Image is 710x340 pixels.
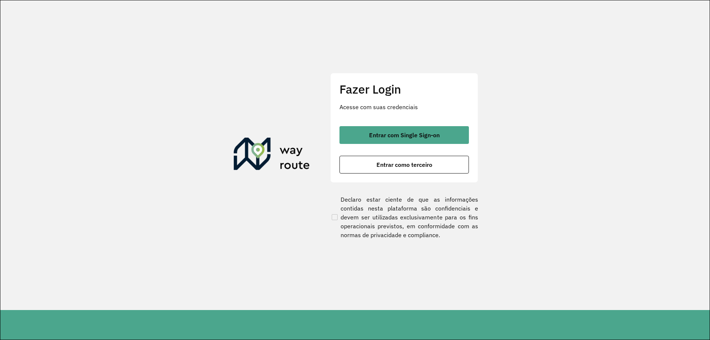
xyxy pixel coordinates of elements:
p: Acesse com suas credenciais [339,102,469,111]
button: button [339,156,469,174]
span: Entrar com Single Sign-on [369,132,440,138]
span: Entrar como terceiro [376,162,432,168]
label: Declaro estar ciente de que as informações contidas nesta plataforma são confidenciais e devem se... [330,195,478,239]
h2: Fazer Login [339,82,469,96]
button: button [339,126,469,144]
img: Roteirizador AmbevTech [234,138,310,173]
